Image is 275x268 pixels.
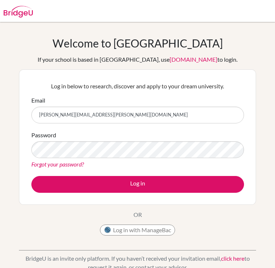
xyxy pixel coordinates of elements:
[31,176,244,193] button: Log in
[31,161,84,168] a: Forgot your password?
[38,55,237,64] div: If your school is based in [GEOGRAPHIC_DATA], use to login.
[31,82,244,91] p: Log in below to research, discover and apply to your dream university.
[100,225,175,236] button: Log in with ManageBac
[221,255,244,262] a: click here
[170,56,217,63] a: [DOMAIN_NAME]
[31,131,56,139] label: Password
[53,37,223,50] h1: Welcome to [GEOGRAPHIC_DATA]
[4,6,33,18] img: Bridge-U
[31,96,45,105] label: Email
[133,210,142,219] p: OR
